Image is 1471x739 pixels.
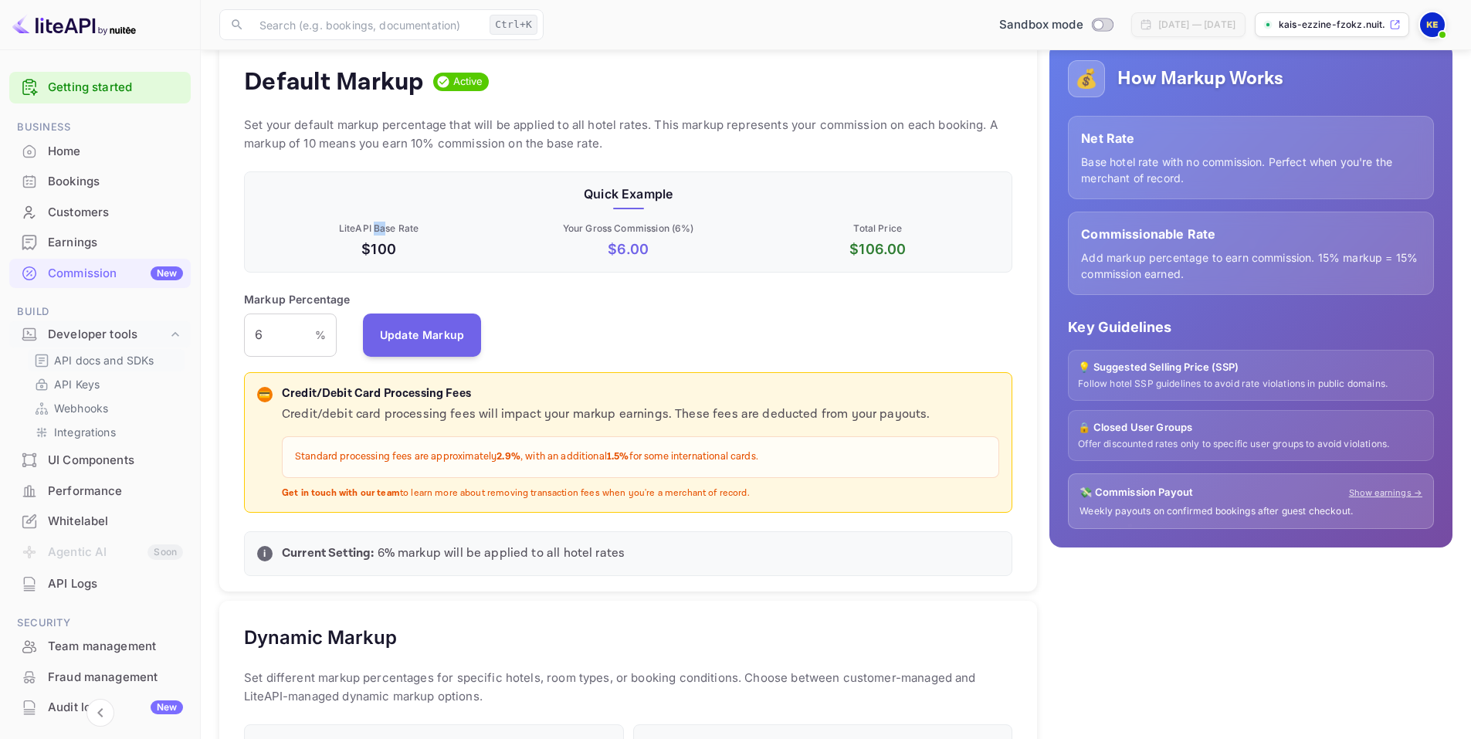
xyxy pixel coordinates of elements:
[9,198,191,226] a: Customers
[1080,485,1193,500] p: 💸 Commission Payout
[12,12,136,37] img: LiteAPI logo
[1080,505,1422,518] p: Weekly payouts on confirmed bookings after guest checkout.
[48,234,183,252] div: Earnings
[48,326,168,344] div: Developer tools
[507,239,750,259] p: $ 6.00
[1420,12,1445,37] img: Kais Ezzine
[9,167,191,197] div: Bookings
[1075,65,1098,93] p: 💰
[28,421,185,443] div: Integrations
[1081,154,1421,186] p: Base hotel rate with no commission. Perfect when you're the merchant of record.
[999,16,1083,34] span: Sandbox mode
[48,699,183,717] div: Audit logs
[9,446,191,474] a: UI Components
[490,15,537,35] div: Ctrl+K
[48,638,183,656] div: Team management
[9,167,191,195] a: Bookings
[244,625,397,650] h5: Dynamic Markup
[54,352,154,368] p: API docs and SDKs
[48,575,183,593] div: API Logs
[282,544,999,563] p: 6 % markup will be applied to all hotel rates
[28,397,185,419] div: Webhooks
[48,143,183,161] div: Home
[257,239,500,259] p: $100
[48,483,183,500] div: Performance
[9,228,191,258] div: Earnings
[607,450,629,463] strong: 1.5%
[282,487,999,500] p: to learn more about removing transaction fees when you're a merchant of record.
[34,352,178,368] a: API docs and SDKs
[282,385,999,403] p: Credit/Debit Card Processing Fees
[9,507,191,537] div: Whitelabel
[9,663,191,693] div: Fraud management
[1078,420,1424,436] p: 🔒 Closed User Groups
[9,569,191,599] div: API Logs
[48,669,183,686] div: Fraud management
[9,119,191,136] span: Business
[48,79,183,97] a: Getting started
[9,259,191,287] a: CommissionNew
[244,291,351,307] p: Markup Percentage
[9,632,191,660] a: Team management
[497,450,520,463] strong: 2.9%
[250,9,483,40] input: Search (e.g. bookings, documentation)
[244,314,315,357] input: 0
[151,700,183,714] div: New
[34,424,178,440] a: Integrations
[315,327,326,343] p: %
[1081,225,1421,243] p: Commissionable Rate
[9,137,191,165] a: Home
[257,222,500,236] p: LiteAPI Base Rate
[48,173,183,191] div: Bookings
[9,198,191,228] div: Customers
[9,321,191,348] div: Developer tools
[244,669,1012,706] p: Set different markup percentages for specific hotels, room types, or booking conditions. Choose b...
[9,259,191,289] div: CommissionNew
[1158,18,1235,32] div: [DATE] — [DATE]
[282,487,400,499] strong: Get in touch with our team
[1081,129,1421,147] p: Net Rate
[244,116,1012,153] p: Set your default markup percentage that will be applied to all hotel rates. This markup represent...
[244,66,424,97] h4: Default Markup
[48,265,183,283] div: Commission
[34,376,178,392] a: API Keys
[756,222,999,236] p: Total Price
[9,476,191,507] div: Performance
[282,545,374,561] strong: Current Setting:
[48,513,183,531] div: Whitelabel
[1068,317,1434,337] p: Key Guidelines
[9,693,191,723] div: Audit logsNew
[151,266,183,280] div: New
[1117,66,1283,91] h5: How Markup Works
[259,388,270,402] p: 💳
[9,137,191,167] div: Home
[295,449,986,465] p: Standard processing fees are approximately , with an additional for some international cards.
[54,400,108,416] p: Webhooks
[9,663,191,691] a: Fraud management
[34,400,178,416] a: Webhooks
[507,222,750,236] p: Your Gross Commission ( 6 %)
[1081,249,1421,282] p: Add markup percentage to earn commission. 15% markup = 15% commission earned.
[9,693,191,721] a: Audit logsNew
[1078,360,1424,375] p: 💡 Suggested Selling Price (SSP)
[48,452,183,470] div: UI Components
[756,239,999,259] p: $ 106.00
[9,446,191,476] div: UI Components
[9,615,191,632] span: Security
[54,376,100,392] p: API Keys
[282,405,999,424] p: Credit/debit card processing fees will impact your markup earnings. These fees are deducted from ...
[9,476,191,505] a: Performance
[1349,486,1422,500] a: Show earnings →
[1279,18,1386,32] p: kais-ezzine-fzokz.nuit...
[257,185,999,203] p: Quick Example
[48,204,183,222] div: Customers
[9,569,191,598] a: API Logs
[1078,438,1424,451] p: Offer discounted rates only to specific user groups to avoid violations.
[993,16,1119,34] div: Switch to Production mode
[9,228,191,256] a: Earnings
[9,303,191,320] span: Build
[9,72,191,103] div: Getting started
[28,349,185,371] div: API docs and SDKs
[28,373,185,395] div: API Keys
[9,507,191,535] a: Whitelabel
